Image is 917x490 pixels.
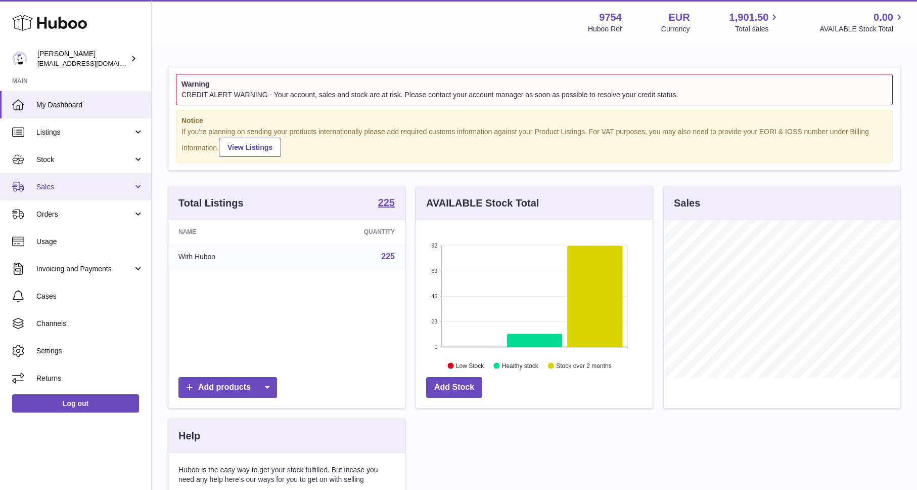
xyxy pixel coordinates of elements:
a: 225 [381,252,395,261]
th: Quantity [293,220,405,243]
h3: Sales [674,196,700,210]
text: 46 [431,293,437,299]
text: 0 [434,344,437,350]
span: Channels [36,319,144,329]
a: Log out [12,394,139,413]
strong: 225 [378,197,395,208]
span: Orders [36,210,133,219]
img: info@fieldsluxury.london [12,51,27,66]
a: 1,901.50 Total sales [729,11,781,34]
strong: Notice [181,116,887,126]
h3: Total Listings [178,196,244,210]
a: View Listings [219,138,281,157]
span: 0.00 [874,11,893,24]
text: Low Stock [456,362,484,370]
strong: 9754 [599,11,622,24]
text: 69 [431,268,437,274]
span: Invoicing and Payments [36,264,133,274]
div: If you're planning on sending your products internationally please add required customs informati... [181,127,887,157]
span: Settings [36,346,144,356]
strong: EUR [668,11,690,24]
span: My Dashboard [36,100,144,110]
span: Returns [36,374,144,383]
th: Name [168,220,293,243]
div: Huboo Ref [588,24,622,34]
div: CREDIT ALERT WARNING - Your account, sales and stock are at risk. Please contact your account man... [181,90,887,100]
text: Healthy stock [502,362,539,370]
p: Huboo is the easy way to get your stock fulfilled. But incase you need any help here's our ways f... [178,465,395,484]
div: Currency [661,24,690,34]
text: Stock over 2 months [556,362,611,370]
a: 0.00 AVAILABLE Stock Total [819,11,905,34]
span: 1,901.50 [729,11,769,24]
h3: AVAILABLE Stock Total [426,196,539,210]
div: [PERSON_NAME] [37,49,128,68]
span: AVAILABLE Stock Total [819,24,905,34]
a: Add Stock [426,377,482,398]
h3: Help [178,429,200,443]
span: Cases [36,292,144,301]
a: Add products [178,377,277,398]
span: Sales [36,182,133,192]
span: Stock [36,155,133,165]
span: Listings [36,128,133,137]
span: Total sales [735,24,780,34]
strong: Warning [181,79,887,89]
a: 225 [378,197,395,210]
text: 23 [431,318,437,324]
text: 92 [431,242,437,249]
span: [EMAIL_ADDRESS][DOMAIN_NAME] [37,59,149,67]
span: Usage [36,237,144,247]
td: With Huboo [168,243,293,270]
